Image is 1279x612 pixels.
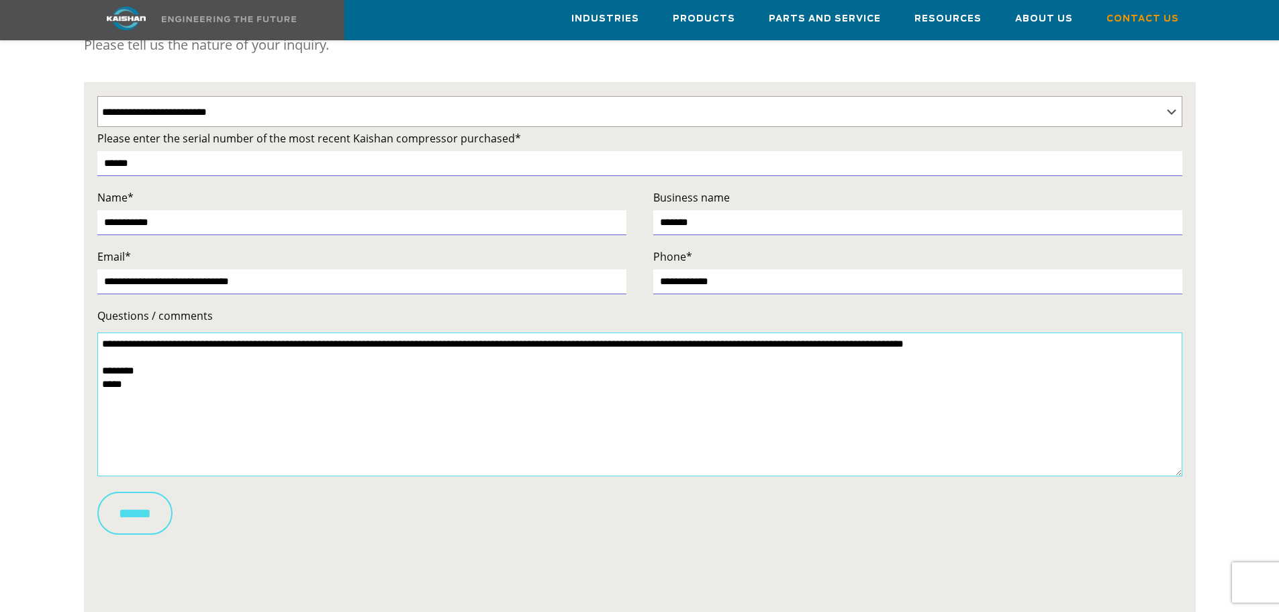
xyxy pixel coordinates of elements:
[162,16,296,22] img: Engineering the future
[914,1,982,37] a: Resources
[673,1,735,37] a: Products
[673,11,735,27] span: Products
[769,1,881,37] a: Parts and Service
[76,7,177,30] img: kaishan logo
[84,32,1196,58] p: Please tell us the nature of your inquiry.
[97,188,626,207] label: Name*
[1106,11,1179,27] span: Contact Us
[653,247,1182,266] label: Phone*
[769,11,881,27] span: Parts and Service
[97,247,626,266] label: Email*
[914,11,982,27] span: Resources
[571,1,639,37] a: Industries
[1015,11,1073,27] span: About Us
[571,11,639,27] span: Industries
[1106,1,1179,37] a: Contact Us
[97,129,1182,148] label: Please enter the serial number of the most recent Kaishan compressor purchased*
[653,188,1182,207] label: Business name
[1015,1,1073,37] a: About Us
